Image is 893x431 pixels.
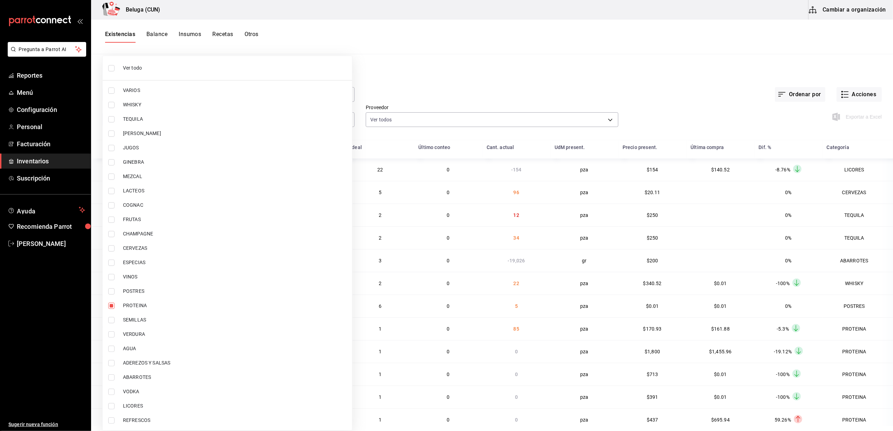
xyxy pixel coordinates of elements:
[123,64,346,72] span: Ver todo
[123,87,346,94] span: VARIOS
[123,245,346,252] span: CERVEZAS
[123,216,346,223] span: FRUTAS
[123,331,346,338] span: VERDURA
[123,288,346,295] span: POSTRES
[123,402,346,410] span: LICORES
[123,259,346,266] span: ESPECIAS
[123,173,346,180] span: MEZCAL
[123,374,346,381] span: ABARROTES
[123,345,346,352] span: AGUA
[123,316,346,324] span: SEMILLAS
[123,388,346,395] span: VODKA
[123,230,346,238] span: CHAMPAGNE
[123,273,346,281] span: VINOS
[123,101,346,108] span: WHISKY
[123,417,346,424] span: REFRESCOS
[123,144,346,151] span: JUGOS
[123,115,346,123] span: TEQUILA
[123,187,346,195] span: LACTEOS
[123,202,346,209] span: COGNAC
[123,130,346,137] span: [PERSON_NAME]
[123,158,346,166] span: GINEBRA
[123,359,346,367] span: ADEREZOS Y SALSAS
[123,302,346,309] span: PROTEINA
